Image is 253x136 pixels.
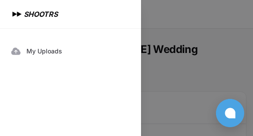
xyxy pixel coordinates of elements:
[216,99,244,127] button: Open chat window
[11,9,24,19] img: SHOOTRS
[24,9,58,19] h1: SHOOTRS
[26,47,124,56] span: My Uploads
[11,9,58,19] a: SHOOTRS SHOOTRS
[7,42,127,60] a: My Uploads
